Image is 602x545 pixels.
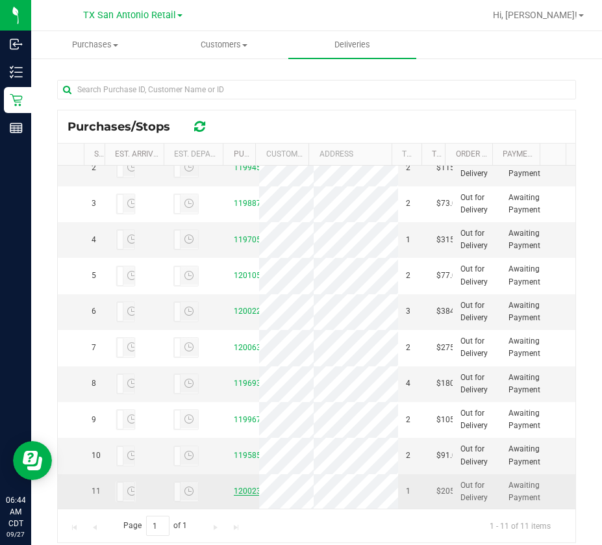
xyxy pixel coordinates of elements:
span: Awaiting Payment [508,479,542,504]
a: Order Status [456,149,510,158]
a: Purchase ID [234,149,283,158]
span: Awaiting Payment [508,372,542,396]
span: $205.00 [436,485,466,498]
span: 2 [406,162,410,174]
span: Out for Delivery [460,192,493,216]
span: 2 [406,414,410,426]
span: $91.00 [436,450,461,462]
a: 11969324 [234,379,270,388]
p: 09/27 [6,529,25,539]
input: 1 [146,516,169,536]
span: Awaiting Payment [508,443,542,468]
span: Purchases [32,39,159,51]
span: 7 [92,342,96,354]
span: $105.00 [436,414,466,426]
span: 2 [92,162,96,174]
iframe: Resource center [13,441,52,480]
span: Hi, [PERSON_NAME]! [493,10,577,20]
span: Out for Delivery [460,155,493,180]
th: Customer [255,144,308,166]
a: Total [432,149,455,158]
span: 4 [92,234,96,246]
span: 1 [406,234,410,246]
span: $115.00 [436,162,466,174]
p: 06:44 AM CDT [6,494,25,529]
span: 9 [92,414,96,426]
a: Payment Status [503,149,568,158]
a: 11994505 [234,163,270,172]
span: Awaiting Payment [508,227,542,252]
span: Purchases/Stops [68,120,183,134]
span: Out for Delivery [460,335,493,360]
input: Search Purchase ID, Customer Name or ID [57,80,576,99]
span: 2 [406,450,410,462]
span: $275.00 [436,342,466,354]
span: Out for Delivery [460,407,493,432]
span: Out for Delivery [460,263,493,288]
span: 10 [92,450,101,462]
th: Address [308,144,392,166]
inline-svg: Reports [10,121,23,134]
inline-svg: Inventory [10,66,23,79]
span: Out for Delivery [460,227,493,252]
a: Deliveries [288,31,417,58]
span: Awaiting Payment [508,263,542,288]
a: 11996755 [234,415,270,424]
span: Awaiting Payment [508,335,542,360]
a: Stop # [94,149,120,158]
a: 12002328 [234,487,270,496]
inline-svg: Retail [10,94,23,107]
span: $315.00 [436,234,466,246]
span: Awaiting Payment [508,407,542,432]
span: Out for Delivery [460,299,493,324]
span: Out for Delivery [460,443,493,468]
span: 8 [92,377,96,390]
span: 2 [406,270,410,282]
a: 11970516 [234,235,270,244]
a: 12002216 [234,307,270,316]
a: 12006387 [234,343,270,352]
span: 4 [406,377,410,390]
span: $73.00 [436,197,461,210]
span: $180.00 [436,377,466,390]
a: 12010523 [234,271,270,280]
span: Deliveries [317,39,388,51]
a: Est. Arrival [115,149,162,158]
span: 3 [92,197,96,210]
span: Page of 1 [112,516,198,536]
a: 11958591 [234,451,270,460]
a: Purchases [31,31,160,58]
span: 2 [406,197,410,210]
span: Out for Delivery [460,479,493,504]
th: Total Order Lines [392,144,421,166]
span: Customers [160,39,288,51]
span: 1 [406,485,410,498]
span: Awaiting Payment [508,155,542,180]
span: 6 [92,305,96,318]
span: 5 [92,270,96,282]
span: $77.00 [436,270,461,282]
inline-svg: Inbound [10,38,23,51]
span: $384.00 [436,305,466,318]
span: 11 [92,485,101,498]
th: Est. Departure [164,144,223,166]
span: Awaiting Payment [508,299,542,324]
a: 11988765 [234,199,270,208]
span: 1 - 11 of 11 items [479,516,561,535]
span: 2 [406,342,410,354]
span: Awaiting Payment [508,192,542,216]
span: TX San Antonio Retail [83,10,176,21]
a: Customers [160,31,288,58]
span: Out for Delivery [460,372,493,396]
span: 3 [406,305,410,318]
